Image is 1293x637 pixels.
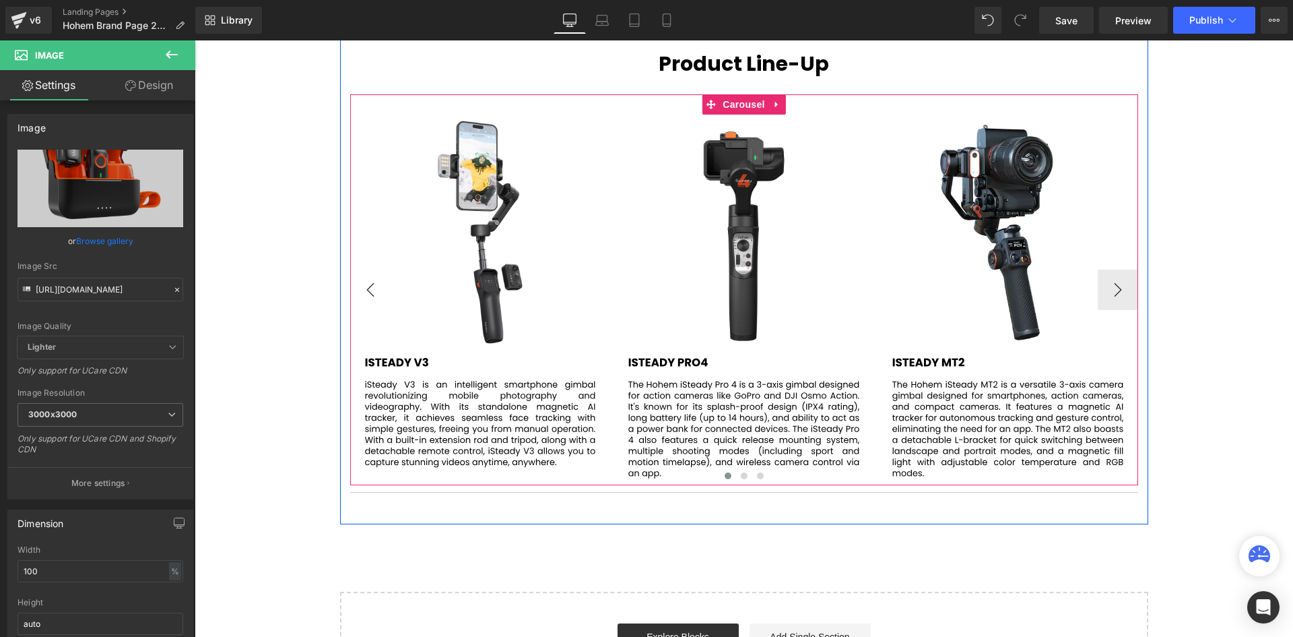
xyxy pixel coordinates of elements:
div: Image Resolution [18,388,183,398]
button: Publish [1173,7,1255,34]
a: v6 [5,7,52,34]
a: Desktop [554,7,586,34]
div: Dimension [18,510,64,529]
b: 3000x3000 [28,409,77,419]
span: Carousel [525,54,573,74]
div: v6 [27,11,44,29]
div: or [18,234,183,248]
div: Image Quality [18,322,183,331]
div: Image Src [18,262,183,271]
span: Image [35,50,64,61]
span: Preview [1115,13,1152,28]
span: Hohem Brand Page 2025 [63,20,170,31]
a: Preview [1099,7,1168,34]
span: Publish [1189,15,1223,26]
a: Design [100,70,198,100]
input: auto [18,613,183,635]
a: Tablet [618,7,651,34]
div: Only support for UCare CDN and Shopify CDN [18,433,183,464]
a: Browse gallery [76,229,133,253]
button: More [1261,7,1288,34]
a: Mobile [651,7,683,34]
div: Image [18,115,46,133]
b: Lighter [28,342,56,352]
a: Explore Blocks [423,583,544,610]
div: Height [18,598,183,607]
a: Add Single Section [555,583,676,610]
div: Open Intercom Messenger [1247,591,1280,624]
span: Save [1055,13,1077,28]
span: Library [221,14,253,26]
a: Landing Pages [63,7,195,18]
a: New Library [195,7,262,34]
a: Laptop [586,7,618,34]
input: Link [18,278,183,301]
button: More settings [8,467,193,499]
input: auto [18,560,183,582]
button: Redo [1007,7,1034,34]
div: Width [18,545,183,555]
button: Undo [974,7,1001,34]
span: Product Line-Up [464,9,634,38]
p: More settings [71,477,125,489]
div: Only support for UCare CDN [18,365,183,385]
div: % [169,562,181,580]
a: Expand / Collapse [574,54,591,74]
